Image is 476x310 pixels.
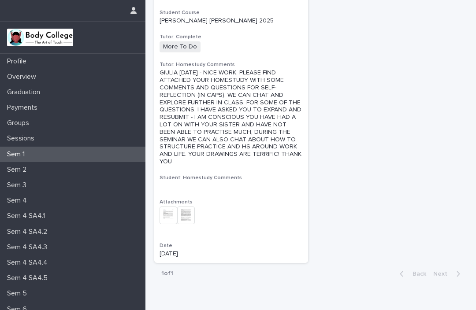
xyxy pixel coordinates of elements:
div: GIULIA [DATE] - NICE WORK. PLEASE FIND ATTACHED YOUR HOMESTUDY WITH SOME COMMENTS AND QUESTIONS F... [160,69,303,165]
p: [DATE] [160,250,303,258]
p: Groups [4,119,36,127]
p: Overview [4,73,43,81]
span: More To Do [160,41,201,52]
button: Next [430,270,467,278]
p: Sessions [4,134,41,143]
h3: Attachments [160,199,303,206]
img: xvtzy2PTuGgGH0xbwGb2 [7,29,73,46]
p: Sem 1 [4,150,32,159]
h3: Student Course [160,9,303,16]
p: Sem 3 [4,181,33,189]
p: Sem 5 [4,289,34,298]
div: - [160,182,303,190]
p: Sem 2 [4,166,33,174]
span: Next [433,271,453,277]
h3: Tutor: Homestudy Comments [160,61,303,68]
p: Sem 4 [4,196,34,205]
p: Payments [4,103,45,112]
p: Sem 4 SA4.2 [4,228,54,236]
p: Profile [4,57,33,66]
p: Sem 4 SA4.1 [4,212,52,220]
p: Sem 4 SA4.5 [4,274,55,282]
p: [PERSON_NAME] [PERSON_NAME] 2025 [160,17,303,25]
p: Sem 4 SA4.3 [4,243,54,251]
h3: Date [160,242,303,249]
h3: Student: Homestudy Comments [160,174,303,181]
span: Back [407,271,426,277]
p: Graduation [4,88,47,96]
p: 1 of 1 [154,263,180,284]
p: Sem 4 SA4.4 [4,258,55,267]
button: Back [393,270,430,278]
h3: Tutor: Complete [160,33,303,41]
